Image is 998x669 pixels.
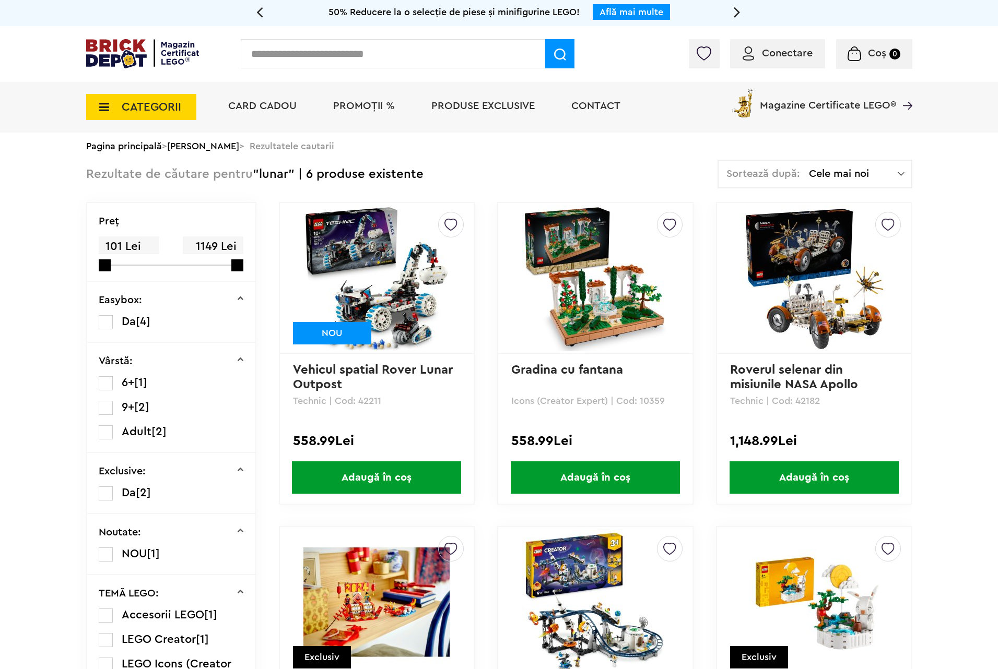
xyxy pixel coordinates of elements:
[86,141,162,151] a: Pagina principală
[730,396,898,405] p: Technic | Cod: 42182
[151,426,167,437] span: [2]
[511,461,680,494] span: Adaugă în coș
[122,609,204,620] span: Accesorii LEGO
[303,205,450,351] img: Vehicul spatial Rover Lunar Outpost
[86,133,912,160] div: > > Rezultatele cautarii
[147,548,160,559] span: [1]
[86,160,424,189] div: "lunar" | 6 produse existente
[99,295,142,305] p: Easybox:
[730,364,858,391] a: Roverul selenar din misiunile NASA Apollo
[122,426,151,437] span: Adult
[99,466,146,476] p: Exclusive:
[293,646,351,668] div: Exclusiv
[167,141,239,151] a: [PERSON_NAME]
[122,101,181,113] span: CATEGORII
[741,205,887,351] img: Roverul selenar din misiunile NASA Apollo
[600,7,663,17] a: Află mai multe
[99,216,119,226] p: Preţ
[760,87,896,111] span: Magazine Certificate LEGO®
[730,646,788,668] div: Exclusiv
[762,48,813,58] span: Conectare
[511,396,679,405] p: Icons (Creator Expert) | Cod: 10359
[896,87,912,97] a: Magazine Certificate LEGO®
[730,434,898,448] div: 1,148.99Lei
[868,48,886,58] span: Coș
[122,634,196,645] span: LEGO Creator
[122,487,136,498] span: Da
[571,101,620,111] a: Contact
[99,588,159,599] p: TEMĂ LEGO:
[136,316,150,327] span: [4]
[99,356,133,366] p: Vârstă:
[86,168,253,181] span: Rezultate de căutare pentru
[99,236,159,257] span: 101 Lei
[122,377,134,388] span: 6+
[741,549,887,655] img: Iepurele de Jad
[328,7,580,17] span: 50% Reducere la o selecție de piese și minifigurine LEGO!
[293,396,461,405] p: Technic | Cod: 42211
[511,434,679,448] div: 558.99Lei
[743,48,813,58] a: Conectare
[122,316,136,327] span: Da
[889,49,900,59] small: 0
[293,434,461,448] div: 558.99Lei
[333,101,395,111] a: PROMOȚII %
[204,609,217,620] span: [1]
[136,487,151,498] span: [2]
[511,364,623,376] a: Gradina cu fantana
[122,548,147,559] span: NOU
[293,322,371,344] div: NOU
[228,101,297,111] a: Card Cadou
[183,236,243,257] span: 1149 Lei
[522,205,668,351] img: Gradina cu fantana
[134,401,149,413] span: [2]
[99,527,141,537] p: Noutate:
[726,169,800,179] span: Sortează după:
[122,401,134,413] span: 9+
[196,634,209,645] span: [1]
[431,101,535,111] a: Produse exclusive
[293,364,456,391] a: Vehicul spatial Rover Lunar Outpost
[498,461,692,494] a: Adaugă în coș
[730,461,899,494] span: Adaugă în coș
[292,461,461,494] span: Adaugă în coș
[280,461,474,494] a: Adaugă în coș
[809,169,898,179] span: Cele mai noi
[717,461,911,494] a: Adaugă în coș
[134,377,147,388] span: [1]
